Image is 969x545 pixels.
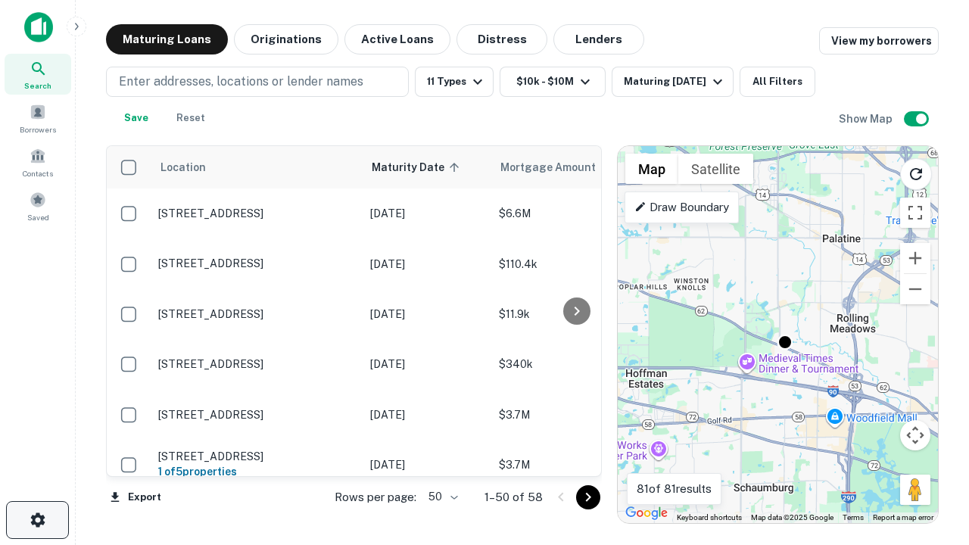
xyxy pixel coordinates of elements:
[900,420,930,450] button: Map camera controls
[900,158,932,190] button: Reload search area
[370,256,484,272] p: [DATE]
[491,146,658,188] th: Mortgage Amount
[740,67,815,97] button: All Filters
[499,356,650,372] p: $340k
[167,103,215,133] button: Reset
[637,480,712,498] p: 81 of 81 results
[900,198,930,228] button: Toggle fullscreen view
[370,205,484,222] p: [DATE]
[5,98,71,139] a: Borrowers
[158,257,355,270] p: [STREET_ADDRESS]
[370,456,484,473] p: [DATE]
[634,198,729,216] p: Draw Boundary
[23,167,53,179] span: Contacts
[839,111,895,127] h6: Show Map
[158,463,355,480] h6: 1 of 5 properties
[499,406,650,423] p: $3.7M
[158,307,355,321] p: [STREET_ADDRESS]
[819,27,939,54] a: View my borrowers
[106,24,228,54] button: Maturing Loans
[158,357,355,371] p: [STREET_ADDRESS]
[900,274,930,304] button: Zoom out
[678,154,753,184] button: Show satellite imagery
[499,456,650,473] p: $3.7M
[484,488,543,506] p: 1–50 of 58
[893,424,969,497] iframe: Chat Widget
[24,12,53,42] img: capitalize-icon.png
[456,24,547,54] button: Distress
[499,205,650,222] p: $6.6M
[624,73,727,91] div: Maturing [DATE]
[158,408,355,422] p: [STREET_ADDRESS]
[234,24,338,54] button: Originations
[370,306,484,322] p: [DATE]
[677,512,742,523] button: Keyboard shortcuts
[873,513,933,522] a: Report a map error
[843,513,864,522] a: Terms (opens in new tab)
[372,158,464,176] span: Maturity Date
[499,256,650,272] p: $110.4k
[5,142,71,182] a: Contacts
[344,24,450,54] button: Active Loans
[576,485,600,509] button: Go to next page
[335,488,416,506] p: Rows per page:
[622,503,671,523] a: Open this area in Google Maps (opens a new window)
[158,450,355,463] p: [STREET_ADDRESS]
[151,146,363,188] th: Location
[106,486,165,509] button: Export
[422,486,460,508] div: 50
[158,207,355,220] p: [STREET_ADDRESS]
[5,54,71,95] a: Search
[622,503,671,523] img: Google
[499,306,650,322] p: $11.9k
[415,67,494,97] button: 11 Types
[27,211,49,223] span: Saved
[500,67,606,97] button: $10k - $10M
[618,146,938,523] div: 0 0
[5,185,71,226] a: Saved
[500,158,615,176] span: Mortgage Amount
[370,406,484,423] p: [DATE]
[553,24,644,54] button: Lenders
[24,79,51,92] span: Search
[612,67,734,97] button: Maturing [DATE]
[119,73,363,91] p: Enter addresses, locations or lender names
[112,103,160,133] button: Save your search to get updates of matches that match your search criteria.
[900,243,930,273] button: Zoom in
[20,123,56,135] span: Borrowers
[751,513,833,522] span: Map data ©2025 Google
[363,146,491,188] th: Maturity Date
[160,158,206,176] span: Location
[625,154,678,184] button: Show street map
[370,356,484,372] p: [DATE]
[106,67,409,97] button: Enter addresses, locations or lender names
